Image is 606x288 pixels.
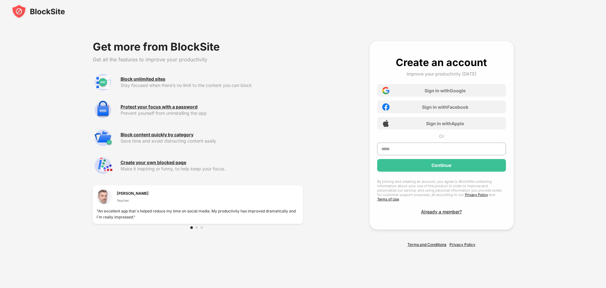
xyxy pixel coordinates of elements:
a: Privacy Policy [465,193,488,197]
div: Block unlimited sites [121,77,165,82]
div: Already a member? [421,209,462,214]
img: premium-customize-block-page.svg [93,156,113,176]
div: Sign in with Facebook [422,104,468,110]
a: Privacy Policy [449,242,475,247]
img: premium-unlimited-blocklist.svg [93,72,113,92]
div: Make it inspiring or funny, to help keep your focus. [121,166,303,171]
div: Save time and avoid distracting content easily [121,138,303,144]
div: Block content quickly by category [121,132,193,137]
div: By joining and creating an account, you agree to BlockSite collecting information about your use ... [377,179,506,201]
div: Get all the features to improve your productivity [93,56,303,63]
img: google-icon.png [382,87,389,94]
div: Or [439,133,444,139]
img: facebook-icon.png [382,103,389,111]
img: testimonial-1.jpg [97,189,112,204]
img: blocksite-icon-black.svg [11,4,65,19]
div: Create an account [396,56,487,69]
div: Improve your productivity [DATE] [407,71,476,77]
div: Create your own blocked page [121,160,186,165]
div: [PERSON_NAME] [117,190,149,196]
div: Get more from BlockSite [93,41,303,52]
img: premium-password-protection.svg [93,100,113,120]
div: Protect your focus with a password [121,104,198,109]
div: "An excellent app that`s helped reduce my time on social media. My productivity has improved dram... [97,208,300,220]
div: Stay focused when there’s no limit to the content you can block [121,83,303,88]
a: Terms of Use [377,197,399,201]
div: Continue [431,163,451,168]
div: Sign in with Google [425,88,466,93]
div: Prevent yourself from uninstalling the app [121,111,303,116]
div: Teacher [117,198,149,203]
div: Sign in with Apple [426,121,464,126]
img: premium-category.svg [93,128,113,148]
img: apple-icon.png [382,120,389,127]
a: Terms and Conditions [407,242,446,247]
